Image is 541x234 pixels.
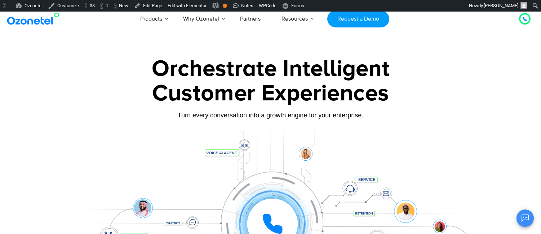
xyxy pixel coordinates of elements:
div: Turn every conversation into a growth engine for your enterprise. [45,111,496,119]
span: Edit with Elementor [168,3,207,8]
a: Why Ozonetel [173,7,230,31]
div: Customer Experiences [45,76,496,111]
button: Open chat [516,209,534,227]
a: Request a Demo [327,10,389,27]
a: Products [130,7,173,31]
div: Orchestrate Intelligent [45,57,496,81]
span: [PERSON_NAME] [484,3,518,8]
a: Partners [230,7,271,31]
div: OK [223,4,227,8]
a: Resources [271,7,318,31]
